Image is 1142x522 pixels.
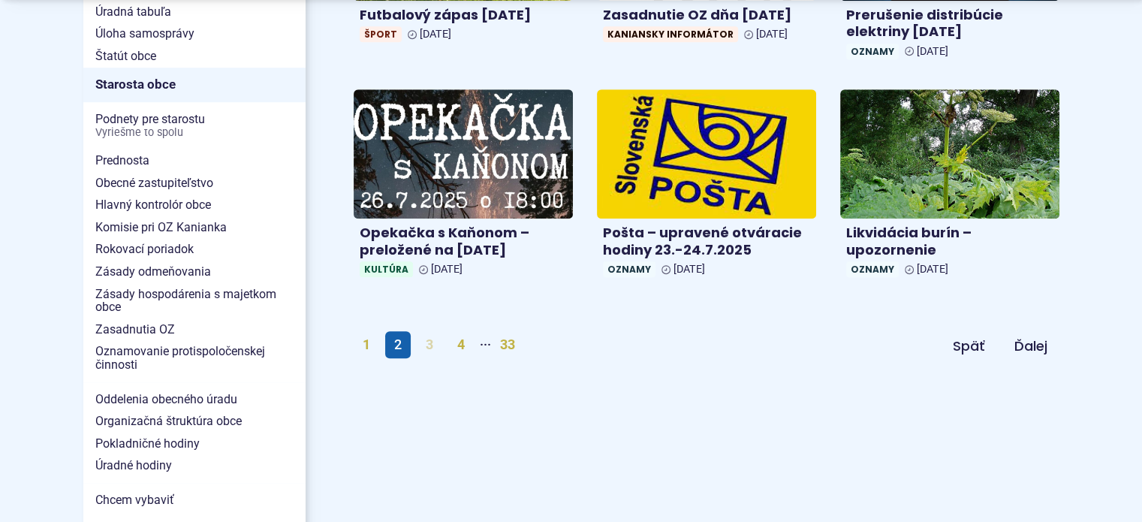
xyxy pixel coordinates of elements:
span: 2 [385,331,411,358]
h4: Pošta – upravené otváracie hodiny 23.-24.7.2025 [603,225,810,258]
span: ··· [480,331,491,358]
h4: Prerušenie distribúcie elektriny [DATE] [846,7,1053,41]
span: Oznamy [603,261,655,277]
span: Úloha samosprávy [95,23,294,45]
a: Úradné hodiny [83,454,306,477]
span: Štatút obce [95,45,294,68]
a: Úradná tabuľa [83,1,306,23]
span: Rokovací poriadok [95,238,294,261]
span: Oznamy [846,261,899,277]
a: 33 [491,331,524,358]
a: Chcem vybaviť [83,489,306,511]
span: Úradná tabuľa [95,1,294,23]
a: Oznamovanie protispoločenskej činnosti [83,340,306,376]
a: 1 [354,331,379,358]
span: [DATE] [420,28,451,41]
span: Zásady odmeňovania [95,261,294,283]
a: Hlavný kontrolór obce [83,194,306,216]
span: [DATE] [673,263,705,276]
span: Oddelenia obecného úradu [95,388,294,411]
a: Pokladničné hodiny [83,433,306,455]
span: Obecné zastupiteľstvo [95,172,294,195]
span: Vyriešme to spolu [95,127,294,139]
a: 4 [448,331,474,358]
span: Zásady hospodárenia s majetkom obce [95,283,294,318]
span: Úradné hodiny [95,454,294,477]
h4: Likvidácia burín – upozornenie [846,225,1053,258]
a: 3 [417,331,442,358]
a: Organizačná štruktúra obce [83,410,306,433]
span: [DATE] [917,45,948,58]
a: Zásady hospodárenia s majetkom obce [83,283,306,318]
a: Úloha samosprávy [83,23,306,45]
span: Späť [953,336,984,355]
a: Likvidácia burín – upozornenie Oznamy [DATE] [840,89,1059,284]
a: Komisie pri OZ Kanianka [83,216,306,239]
a: Podnety pre starostuVyriešme to spolu [83,108,306,143]
span: Kaniansky informátor [603,26,738,42]
a: Zasadnutia OZ [83,318,306,341]
a: Späť [941,333,996,360]
a: Rokovací poriadok [83,238,306,261]
span: [DATE] [917,263,948,276]
span: Oznamovanie protispoločenskej činnosti [95,340,294,376]
a: Starosta obce [83,68,306,102]
span: Oznamy [846,44,899,59]
span: Ďalej [1014,336,1047,355]
a: Zásady odmeňovania [83,261,306,283]
span: Komisie pri OZ Kanianka [95,216,294,239]
span: [DATE] [756,28,788,41]
a: Štatút obce [83,45,306,68]
span: [DATE] [431,263,463,276]
a: Obecné zastupiteľstvo [83,172,306,195]
h4: Zasadnutie OZ dňa [DATE] [603,7,810,24]
a: Oddelenia obecného úradu [83,388,306,411]
a: Pošta – upravené otváracie hodiny 23.-24.7.2025 Oznamy [DATE] [597,89,816,284]
span: Organizačná štruktúra obce [95,410,294,433]
span: Hlavný kontrolór obce [95,194,294,216]
span: Pokladničné hodiny [95,433,294,455]
span: Kultúra [360,261,413,277]
span: Chcem vybaviť [95,489,294,511]
span: Podnety pre starostu [95,108,294,143]
span: Starosta obce [95,73,294,96]
h4: Futbalový zápas [DATE] [360,7,567,24]
h4: Opekačka s Kaňonom – preložené na [DATE] [360,225,567,258]
span: Zasadnutia OZ [95,318,294,341]
span: Šport [360,26,402,42]
a: Opekačka s Kaňonom – preložené na [DATE] Kultúra [DATE] [354,89,573,284]
a: Ďalej [1002,333,1059,360]
a: Prednosta [83,149,306,172]
span: Prednosta [95,149,294,172]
